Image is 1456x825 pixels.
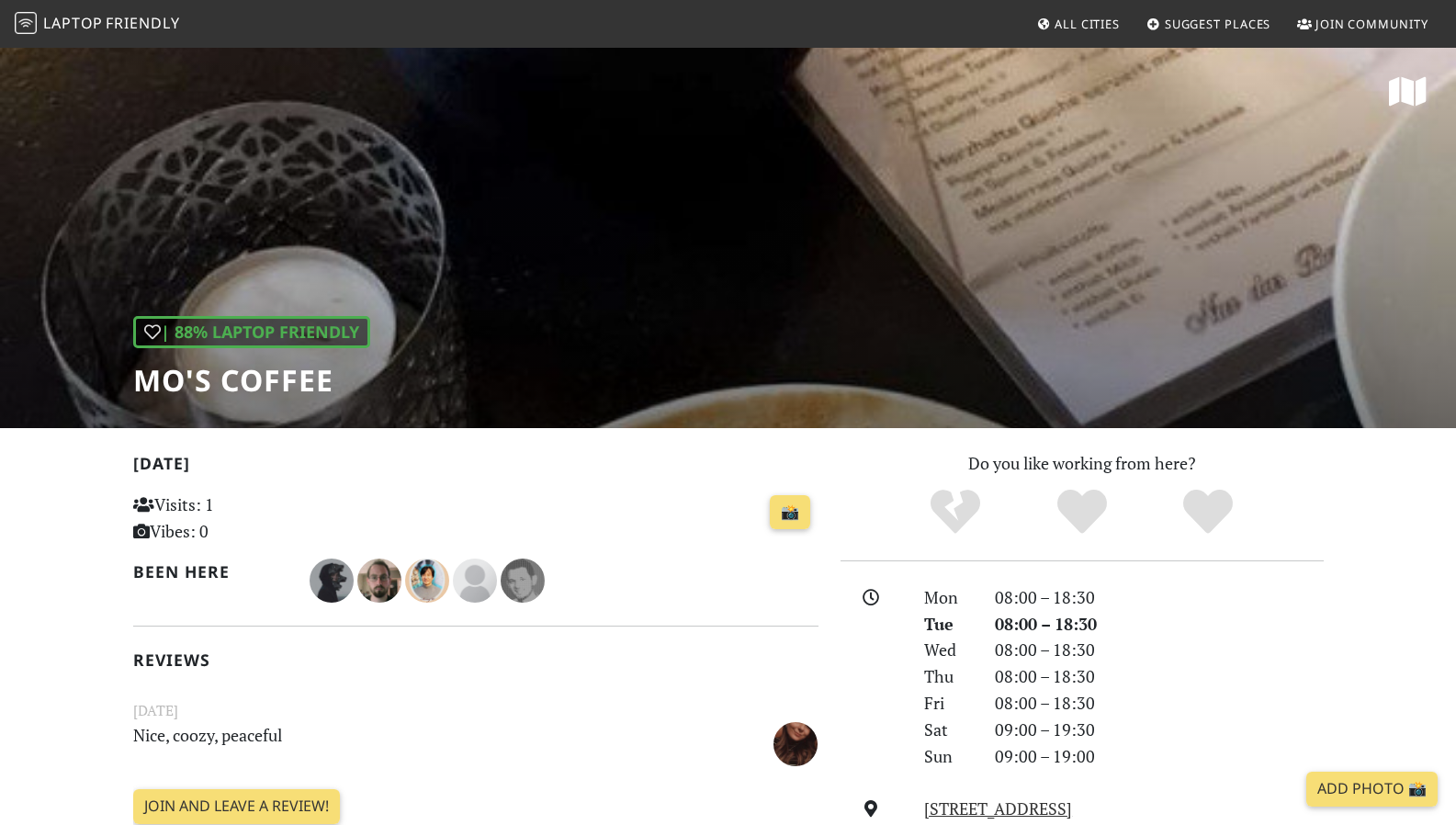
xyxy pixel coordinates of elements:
[453,559,497,603] img: blank-535327c66bd565773addf3077783bbfce4b00ec00e9fd257753287c682c7fa38.png
[1315,16,1428,32] span: Join Community
[984,611,1335,638] div: 08:00 – 18:30
[1019,487,1146,537] div: Yes
[1055,16,1120,32] span: All Cities
[1139,7,1279,40] a: Suggest Places
[913,637,983,663] div: Wed
[984,743,1335,770] div: 09:00 – 19:00
[1145,487,1271,537] div: Definitely!
[501,568,545,590] span: KJ Price
[405,568,453,590] span: SungW
[1165,16,1271,32] span: Suggest Places
[913,663,983,690] div: Thu
[773,722,818,766] img: 3596-silvia.jpg
[913,743,983,770] div: Sun
[501,559,545,603] img: 1398-kj.jpg
[924,797,1072,819] a: [STREET_ADDRESS]
[984,584,1335,611] div: 08:00 – 18:30
[773,730,818,752] span: Silvia Mercuriali
[1306,772,1438,807] a: Add Photo 📸
[122,722,712,763] p: Nice, coozy, peaceful
[15,12,37,34] img: LaptopFriendly
[133,789,340,824] a: Join and leave a review!
[133,454,818,480] h2: [DATE]
[913,611,983,638] div: Tue
[122,699,830,722] small: [DATE]
[106,13,179,33] span: Friendly
[984,717,1335,743] div: 09:00 – 19:30
[43,13,103,33] span: Laptop
[841,450,1324,477] p: Do you like working from here?
[405,559,449,603] img: 2933-sungw.jpg
[1029,7,1127,40] a: All Cities
[133,316,370,348] div: | 88% Laptop Friendly
[984,663,1335,690] div: 08:00 – 18:30
[913,584,983,611] div: Mon
[913,690,983,717] div: Fri
[133,363,370,398] h1: Mo's Coffee
[133,492,347,545] p: Visits: 1 Vibes: 0
[453,568,501,590] span: Semih Cakmakyapan
[310,568,357,590] span: Alexander Chagochkin
[913,717,983,743] div: Sat
[310,559,354,603] img: 3997-alexander.jpg
[984,690,1335,717] div: 08:00 – 18:30
[770,495,810,530] a: 📸
[357,559,401,603] img: 3140-giuseppe.jpg
[133,650,818,670] h2: Reviews
[892,487,1019,537] div: No
[357,568,405,590] span: Giuseppe Clemente
[133,562,288,582] h2: Been here
[1290,7,1436,40] a: Join Community
[984,637,1335,663] div: 08:00 – 18:30
[15,8,180,40] a: LaptopFriendly LaptopFriendly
